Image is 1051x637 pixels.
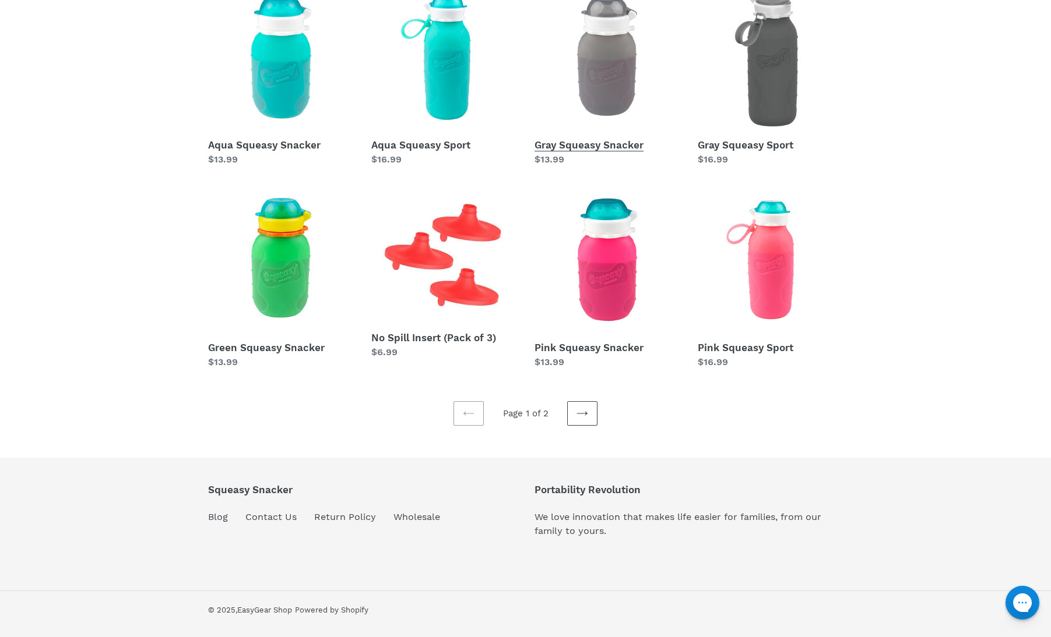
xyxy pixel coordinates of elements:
[393,511,440,522] a: Wholesale
[208,606,292,614] small: © 2025,
[245,511,297,522] a: Contact Us
[295,606,368,614] a: Powered by Shopify
[237,606,292,614] a: EasyGear Shop
[314,511,376,522] a: Return Policy
[208,484,440,496] p: Squeasy Snacker
[535,510,843,538] p: We love innovation that makes life easier for families, from our family to yours.
[535,484,843,496] p: Portability Revolution
[487,407,564,420] li: Page 1 of 2
[208,511,228,522] a: Blog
